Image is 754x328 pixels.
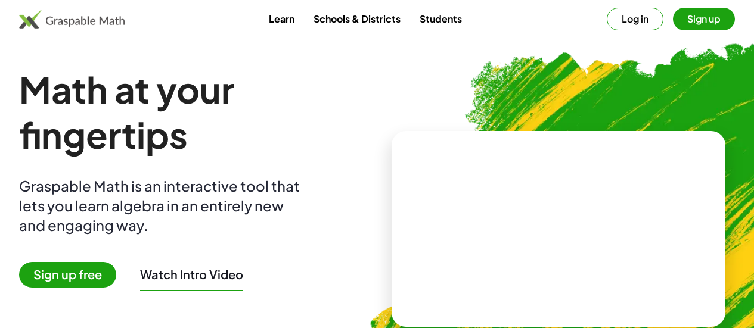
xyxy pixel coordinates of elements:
[19,262,116,288] span: Sign up free
[607,8,663,30] button: Log in
[19,67,373,157] h1: Math at your fingertips
[259,8,304,30] a: Learn
[673,8,735,30] button: Sign up
[410,8,471,30] a: Students
[469,184,648,273] video: What is this? This is dynamic math notation. Dynamic math notation plays a central role in how Gr...
[304,8,410,30] a: Schools & Districts
[140,267,243,282] button: Watch Intro Video
[19,176,305,235] div: Graspable Math is an interactive tool that lets you learn algebra in an entirely new and engaging...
